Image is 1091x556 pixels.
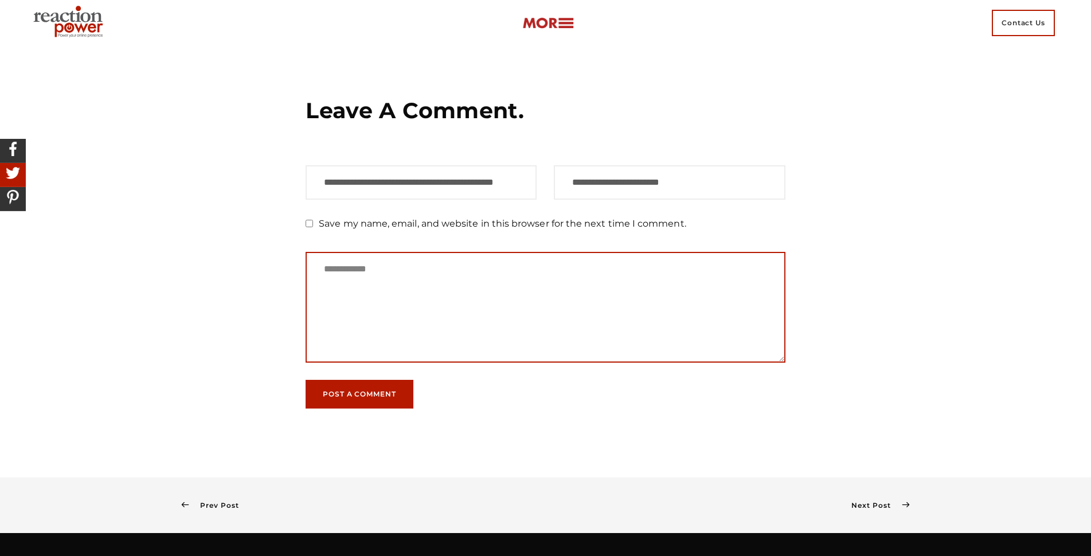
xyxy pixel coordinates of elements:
span: Contact Us [992,10,1055,36]
button: Post a Comment [306,380,413,409]
a: Next Post [851,501,909,510]
img: Share On Facebook [3,139,23,159]
h3: Leave a Comment. [306,96,785,125]
img: more-btn.png [522,17,574,30]
span: Prev Post [189,501,238,510]
span: Next Post [851,501,902,510]
a: Prev Post [182,501,239,510]
img: Executive Branding | Personal Branding Agency [29,2,112,44]
img: Share On Pinterest [3,187,23,207]
img: Share On Twitter [3,163,23,183]
span: Post a Comment [323,391,396,398]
